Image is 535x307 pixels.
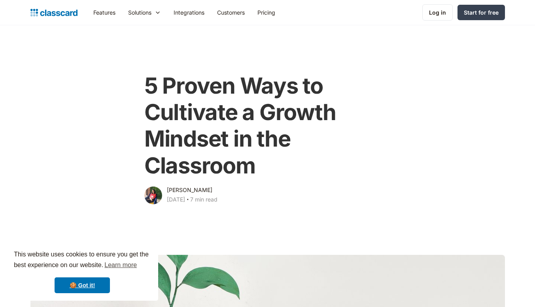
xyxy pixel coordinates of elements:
[457,5,505,20] a: Start for free
[429,8,446,17] div: Log in
[14,250,151,271] span: This website uses cookies to ensure you get the best experience on our website.
[103,259,138,271] a: learn more about cookies
[211,4,251,21] a: Customers
[167,4,211,21] a: Integrations
[122,4,167,21] div: Solutions
[464,8,499,17] div: Start for free
[185,195,190,206] div: ‧
[144,73,391,179] h1: 5 Proven Ways to Cultivate a Growth Mindset in the Classroom
[128,8,151,17] div: Solutions
[6,242,158,301] div: cookieconsent
[251,4,282,21] a: Pricing
[190,195,217,204] div: 7 min read
[167,195,185,204] div: [DATE]
[87,4,122,21] a: Features
[167,185,212,195] div: [PERSON_NAME]
[30,7,78,18] a: Logo
[422,4,453,21] a: Log in
[55,277,110,293] a: dismiss cookie message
